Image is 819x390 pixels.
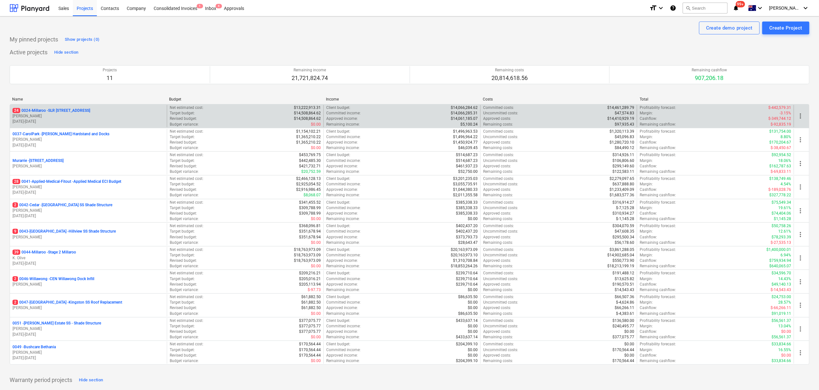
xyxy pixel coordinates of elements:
[640,134,653,140] p: Margin :
[772,211,791,216] p: $74,404.06
[13,344,56,350] p: 0049 - Bushcare Bethania
[299,235,321,240] p: $351,678.94
[640,97,791,102] div: Total
[451,111,478,116] p: $14,066,285.31
[736,1,745,7] span: 99+
[170,211,197,216] p: Revised budget :
[299,200,321,205] p: $341,455.52
[456,158,478,164] p: $514,687.23
[458,169,478,174] p: $52,750.00
[797,254,804,262] span: more_vert
[607,105,634,111] p: $14,461,289.79
[170,134,195,140] p: Target budget :
[483,97,635,102] div: Costs
[483,229,518,234] p: Uncommitted costs :
[772,152,791,158] p: $92,954.52
[612,235,634,240] p: $295,500.34
[640,140,657,145] p: Cashflow :
[483,152,514,158] p: Committed costs :
[615,145,634,151] p: $84,490.12
[769,5,801,11] span: [PERSON_NAME]
[640,158,653,164] p: Margin :
[13,300,122,305] p: 0047-[GEOGRAPHIC_DATA] - Kingston SS Roof Replacement
[13,321,164,337] div: 0051 -[PERSON_NAME] Estate SS - Shade Structure[PERSON_NAME][DATE]-[DATE]
[456,223,478,229] p: $402,437.20
[453,134,478,140] p: $1,496,964.22
[762,22,809,34] button: Create Project
[326,129,350,134] p: Client budget :
[483,205,518,211] p: Uncommitted costs :
[170,240,199,245] p: Budget variance :
[13,143,164,148] p: [DATE] - [DATE]
[483,240,513,245] p: Remaining costs :
[326,187,358,192] p: Approved income :
[311,240,321,245] p: $0.00
[299,205,321,211] p: $309,788.99
[326,205,361,211] p: Committed income :
[13,355,164,361] p: [DATE] - [DATE]
[616,205,634,211] p: $-7,125.28
[483,211,511,216] p: Approved costs :
[640,169,676,174] p: Remaining cashflow :
[483,176,514,182] p: Committed costs :
[170,152,203,158] p: Net estimated cost :
[299,158,321,164] p: $442,485.30
[769,129,791,134] p: $131,754.00
[451,105,478,111] p: $14,066,284.62
[13,229,18,234] span: 9
[170,200,203,205] p: Net estimated cost :
[13,202,112,208] p: 0042-Cedar - [GEOGRAPHIC_DATA] SS Shade Structure
[483,169,513,174] p: Remaining costs :
[774,216,791,222] p: $1,145.28
[692,74,727,82] p: 907,206.18
[491,74,528,82] p: 20,814,618.56
[296,129,321,134] p: $1,154,102.21
[13,108,20,113] span: 24
[797,183,804,191] span: more_vert
[640,200,676,205] p: Profitability forecast :
[13,108,90,113] p: 0024-Millaroo - SLR [STREET_ADDRESS]
[13,235,164,240] p: [PERSON_NAME]
[458,145,478,151] p: $46,039.45
[610,247,634,253] p: $3,861,288.05
[326,158,361,164] p: Committed income :
[612,200,634,205] p: $316,914.27
[13,261,164,266] p: [DATE] - [DATE]
[13,321,101,326] p: 0051 - [PERSON_NAME] Estate SS - Shade Structure
[326,145,360,151] p: Remaining income :
[483,122,513,127] p: Remaining costs :
[13,179,20,184] span: 28
[612,158,634,164] p: $106,806.60
[781,134,791,140] p: 8.80%
[615,229,634,234] p: $47,608.35
[170,187,197,192] p: Revised budget :
[13,344,164,361] div: 0049 -Bushcare Bethania[PERSON_NAME][DATE]-[DATE]
[170,235,197,240] p: Revised budget :
[326,216,360,222] p: Remaining income :
[170,145,199,151] p: Budget variance :
[797,207,804,215] span: more_vert
[326,152,350,158] p: Client budget :
[12,97,164,102] div: Name
[13,158,64,164] p: Murarrie - [STREET_ADDRESS]
[640,111,653,116] p: Margin :
[170,223,203,229] p: Net estimated cost :
[326,116,358,121] p: Approved income :
[451,116,478,121] p: $14,061,185.07
[326,164,358,169] p: Approved income :
[170,176,203,182] p: Net estimated cost :
[326,169,360,174] p: Remaining income :
[615,122,634,127] p: $97,935.43
[13,179,121,184] p: 0041-Applied-Medical-Fitout - Applied Medical ECI Budget
[13,164,164,169] p: [PERSON_NAME]
[216,4,222,8] span: 4
[326,122,360,127] p: Remaining income :
[13,202,18,208] span: 2
[797,136,804,144] span: more_vert
[326,140,358,145] p: Approved income :
[640,216,676,222] p: Remaining cashflow :
[456,229,478,234] p: $402,437.20
[311,216,321,222] p: $0.00
[13,326,164,332] p: [PERSON_NAME]
[299,223,321,229] p: $368,096.81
